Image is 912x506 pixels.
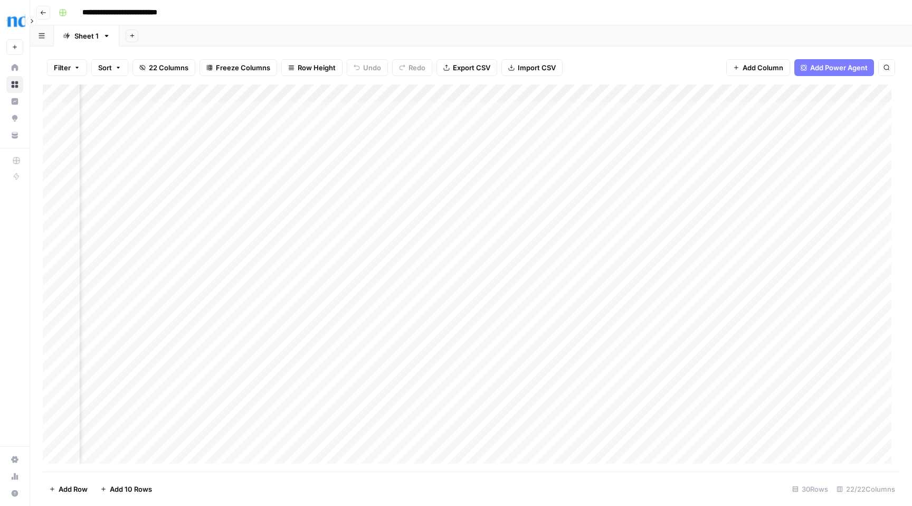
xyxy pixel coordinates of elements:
span: Redo [408,62,425,73]
button: Add Row [43,481,94,498]
button: Help + Support [6,485,23,502]
button: Freeze Columns [199,59,277,76]
a: Sheet 1 [54,25,119,46]
div: 22/22 Columns [832,481,899,498]
button: Row Height [281,59,343,76]
span: Undo [363,62,381,73]
a: Insights [6,93,23,110]
button: Redo [392,59,432,76]
a: Settings [6,451,23,468]
a: Your Data [6,127,23,144]
span: Sort [98,62,112,73]
div: Sheet 1 [74,31,99,41]
span: Freeze Columns [216,62,270,73]
button: Add 10 Rows [94,481,158,498]
button: Workspace: Opendoor [6,8,23,35]
span: Export CSV [453,62,490,73]
img: Opendoor Logo [6,12,25,31]
button: Export CSV [436,59,497,76]
button: Add Column [726,59,790,76]
span: 22 Columns [149,62,188,73]
button: Filter [47,59,87,76]
a: Browse [6,76,23,93]
div: 30 Rows [788,481,832,498]
a: Usage [6,468,23,485]
a: Opportunities [6,110,23,127]
button: Undo [347,59,388,76]
span: Import CSV [518,62,556,73]
span: Add Row [59,484,88,494]
span: Filter [54,62,71,73]
button: Sort [91,59,128,76]
button: Import CSV [501,59,563,76]
button: Add Power Agent [794,59,874,76]
span: Add Power Agent [810,62,868,73]
span: Row Height [298,62,336,73]
a: Home [6,59,23,76]
span: Add Column [743,62,783,73]
span: Add 10 Rows [110,484,152,494]
button: 22 Columns [132,59,195,76]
